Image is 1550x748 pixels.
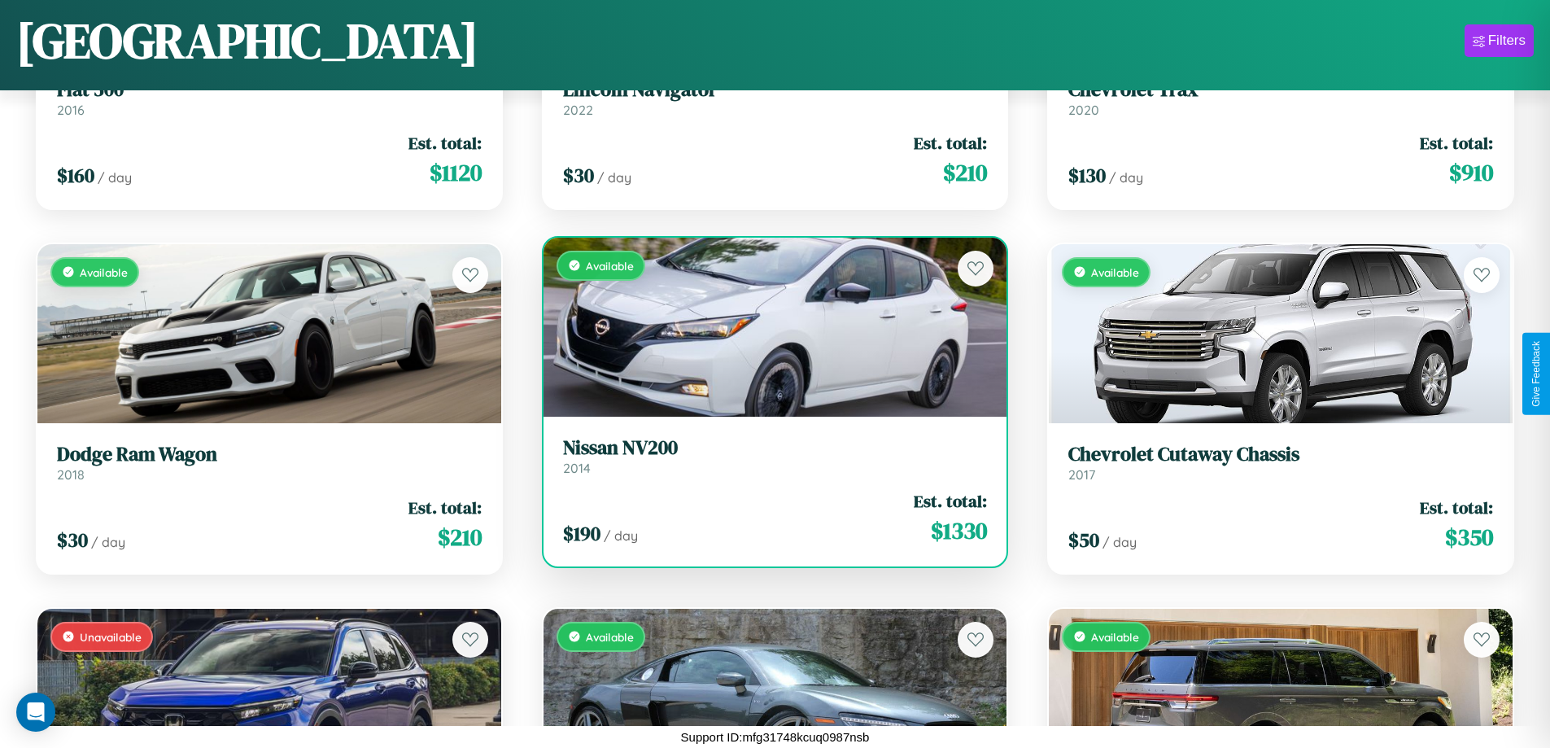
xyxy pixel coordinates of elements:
[681,726,870,748] p: Support ID: mfg31748kcuq0987nsb
[604,527,638,544] span: / day
[586,630,634,644] span: Available
[914,131,987,155] span: Est. total:
[563,520,600,547] span: $ 190
[1068,466,1095,483] span: 2017
[57,162,94,189] span: $ 160
[57,443,482,466] h3: Dodge Ram Wagon
[563,460,591,476] span: 2014
[563,102,593,118] span: 2022
[1445,521,1493,553] span: $ 350
[57,527,88,553] span: $ 30
[1068,102,1099,118] span: 2020
[438,521,482,553] span: $ 210
[80,265,128,279] span: Available
[1102,534,1137,550] span: / day
[57,466,85,483] span: 2018
[1091,630,1139,644] span: Available
[1091,265,1139,279] span: Available
[57,78,482,102] h3: Fiat 500
[408,496,482,519] span: Est. total:
[98,169,132,186] span: / day
[943,156,987,189] span: $ 210
[80,630,142,644] span: Unavailable
[563,436,988,476] a: Nissan NV2002014
[1449,156,1493,189] span: $ 910
[597,169,631,186] span: / day
[1068,443,1493,483] a: Chevrolet Cutaway Chassis2017
[1530,341,1542,407] div: Give Feedback
[1068,443,1493,466] h3: Chevrolet Cutaway Chassis
[563,78,988,102] h3: Lincoln Navigator
[408,131,482,155] span: Est. total:
[1068,162,1106,189] span: $ 130
[57,102,85,118] span: 2016
[16,7,478,74] h1: [GEOGRAPHIC_DATA]
[57,443,482,483] a: Dodge Ram Wagon2018
[1109,169,1143,186] span: / day
[931,514,987,547] span: $ 1330
[586,259,634,273] span: Available
[430,156,482,189] span: $ 1120
[1465,24,1534,57] button: Filters
[1488,33,1526,49] div: Filters
[1068,78,1493,118] a: Chevrolet Trax2020
[1068,78,1493,102] h3: Chevrolet Trax
[563,162,594,189] span: $ 30
[91,534,125,550] span: / day
[1420,131,1493,155] span: Est. total:
[57,78,482,118] a: Fiat 5002016
[563,436,988,460] h3: Nissan NV200
[1068,527,1099,553] span: $ 50
[914,489,987,513] span: Est. total:
[16,693,55,732] div: Open Intercom Messenger
[563,78,988,118] a: Lincoln Navigator2022
[1420,496,1493,519] span: Est. total:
